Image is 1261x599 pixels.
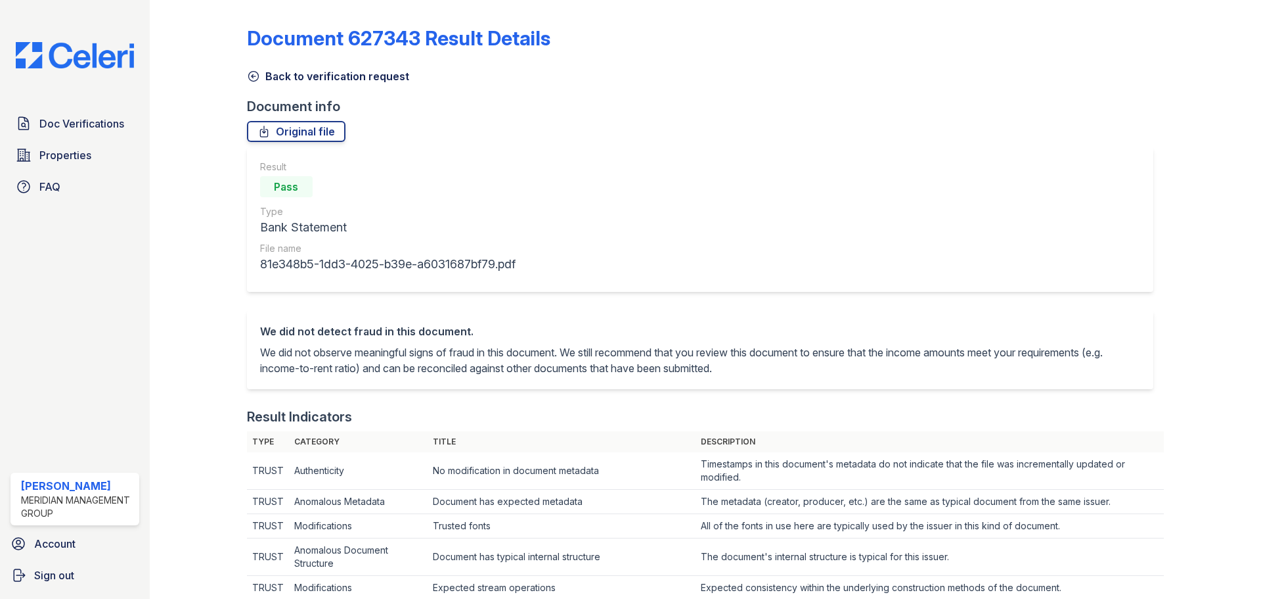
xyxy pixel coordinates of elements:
[39,179,60,195] span: FAQ
[260,323,1140,339] div: We did not detect fraud in this document.
[696,539,1164,576] td: The document's internal structure is typical for this issuer.
[260,345,1140,376] p: We did not observe meaningful signs of fraud in this document. We still recommend that you review...
[428,539,695,576] td: Document has typical internal structure
[247,452,289,490] td: TRUST
[247,539,289,576] td: TRUST
[289,431,428,452] th: Category
[428,514,695,539] td: Trusted fonts
[696,452,1164,490] td: Timestamps in this document's metadata do not indicate that the file was incrementally updated or...
[39,116,124,132] span: Doc Verifications
[21,494,134,520] div: Meridian Management Group
[260,176,313,197] div: Pass
[21,478,134,494] div: [PERSON_NAME]
[247,490,289,514] td: TRUST
[247,431,289,452] th: Type
[34,567,74,583] span: Sign out
[247,97,1164,116] div: Document info
[428,490,695,514] td: Document has expected metadata
[11,110,139,137] a: Doc Verifications
[5,531,144,557] a: Account
[260,218,516,237] div: Bank Statement
[247,408,352,426] div: Result Indicators
[260,255,516,274] div: 81e348b5-1dd3-4025-b39e-a6031687bf79.pdf
[428,431,695,452] th: Title
[5,562,144,588] a: Sign out
[260,205,516,218] div: Type
[247,514,289,539] td: TRUST
[260,242,516,255] div: File name
[289,539,428,576] td: Anomalous Document Structure
[11,174,139,200] a: FAQ
[696,490,1164,514] td: The metadata (creator, producer, etc.) are the same as typical document from the same issuer.
[247,121,345,142] a: Original file
[11,142,139,168] a: Properties
[39,147,91,163] span: Properties
[696,514,1164,539] td: All of the fonts in use here are typically used by the issuer in this kind of document.
[247,68,409,84] a: Back to verification request
[289,514,428,539] td: Modifications
[34,536,76,552] span: Account
[428,452,695,490] td: No modification in document metadata
[260,160,516,174] div: Result
[696,431,1164,452] th: Description
[247,26,550,50] a: Document 627343 Result Details
[5,42,144,68] img: CE_Logo_Blue-a8612792a0a2168367f1c8372b55b34899dd931a85d93a1a3d3e32e68fde9ad4.png
[289,452,428,490] td: Authenticity
[289,490,428,514] td: Anomalous Metadata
